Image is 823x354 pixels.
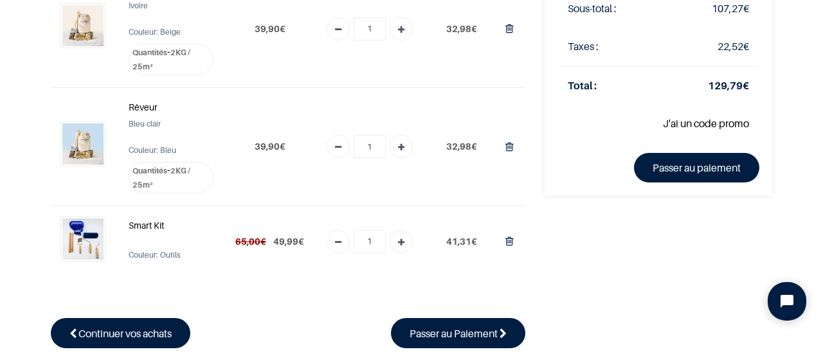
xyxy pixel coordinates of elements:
a: Continuer vos achats [51,318,190,348]
span: Continuer vos achats [78,327,172,340]
a: Add one [390,230,413,253]
a: Passer au paiement [634,153,759,182]
span: 49,99 [273,236,298,247]
a: Remove one [327,230,350,253]
a: Add one [390,17,413,40]
span: 32,98 [446,141,471,152]
span: € [446,23,477,34]
img: Smart Kit [62,218,104,260]
a: Passer au Paiement [391,318,525,348]
span: € [718,40,749,53]
del: € [235,236,266,247]
span: Quantités [132,166,167,175]
span: 129,79 [708,79,743,92]
a: Add one [390,135,413,158]
strong: Rêveur [129,102,158,112]
span: € [446,141,477,152]
span: 107,27 [712,2,743,15]
a: Remove one [327,135,350,158]
span: 39,90 [255,141,280,152]
img: Rêveur (2KG / 25m²) [62,123,104,164]
span: Quantités [132,48,167,57]
a: J'ai un code promo [663,117,749,130]
span: Couleur: Outils [129,250,181,260]
span: Couleur: Bleu [129,145,176,155]
a: Supprimer du panier [505,235,514,247]
span: € [712,2,749,15]
span: € [255,141,285,152]
strong: € [708,79,749,92]
strong: Total : [568,79,597,92]
a: Supprimer du panier [505,22,514,35]
span: € [273,236,304,247]
span: 41,31 [446,236,471,247]
a: Smart Kit [129,218,164,233]
span: Ivoire [129,1,148,10]
span: € [255,23,285,34]
iframe: Tidio Chat [757,271,817,332]
a: Rêveur [129,100,158,115]
label: - [129,44,213,75]
a: Remove one [327,17,350,40]
span: 39,90 [255,23,280,34]
span: 22,52 [718,40,743,53]
span: 32,98 [446,23,471,34]
span: Couleur: Beige [129,27,181,37]
label: - [129,162,213,193]
strong: Smart Kit [129,220,164,231]
span: Passer au Paiement [410,327,498,340]
span: Bleu clair [129,119,161,128]
td: Taxes : [557,28,664,66]
span: 65,00 [235,236,260,247]
img: Subtil (2KG / 25m²) [62,5,104,46]
a: Supprimer du panier [505,140,514,153]
span: € [446,236,477,247]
